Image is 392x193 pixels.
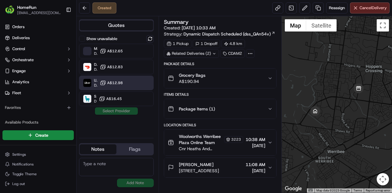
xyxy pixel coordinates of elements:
button: Control [2,44,74,54]
span: [DATE] [246,168,265,174]
span: Menulog [94,46,97,51]
span: Reassign [329,5,345,11]
img: DoorDash [83,63,91,71]
button: A$12.98 [100,80,123,86]
span: A$16.45 [106,96,122,101]
div: Strategy: [164,31,275,37]
span: Log out [12,181,25,186]
button: Map camera controls [377,173,389,185]
span: Toggle Theme [12,172,37,176]
a: Analytics [2,77,74,87]
span: Control [12,46,25,52]
button: Show satellite imagery [306,19,337,32]
span: 11:08 AM [246,161,265,168]
button: Notifications [2,160,74,169]
button: HomeRunHomeRun[EMAIL_ADDRESS][DOMAIN_NAME] [2,2,63,17]
span: Analytics [12,79,29,85]
span: Cnr Heaths And [GEOGRAPHIC_DATA], [GEOGRAPHIC_DATA], [GEOGRAPHIC_DATA], [GEOGRAPHIC_DATA] [179,146,243,152]
button: HomeRun [17,4,36,10]
label: Show unavailable [86,36,117,42]
span: Grocery Bags [179,72,205,78]
button: Woolworths Werribee Plaza Online Team3223Cnr Heaths And [GEOGRAPHIC_DATA], [GEOGRAPHIC_DATA], [GE... [164,130,276,155]
span: [DATE] 10:33 AM [182,25,216,31]
div: Location Details [164,123,277,128]
a: Deliveries [2,33,74,43]
span: A$12.98 [107,80,123,85]
div: Available Products [2,117,74,127]
button: A$12.65 [100,48,123,54]
h3: Summary [164,19,189,25]
a: Dynamic Dispatch Scheduled (dss_QAn54v) [183,31,275,37]
button: Reassign [326,2,348,13]
img: HomeRun [5,5,15,15]
button: A$16.45 [99,96,122,102]
a: Open this area in Google Maps (opens a new window) [283,185,303,193]
button: Create [2,130,74,140]
span: [PERSON_NAME] [179,161,213,168]
button: A$12.83 [100,64,123,70]
span: Dropoff ETA 50 minutes [94,51,97,56]
span: Dropoff ETA 46 minutes [94,83,97,88]
div: Package Details [164,61,277,66]
img: Sherpa [83,95,91,103]
button: CancelDelivery [350,2,390,13]
img: Uber [83,79,91,87]
span: Fleet [12,90,21,96]
button: Fleet [2,88,74,98]
div: Favorites [2,103,74,113]
div: 4.8 km [221,39,245,48]
span: [DATE] [246,143,265,149]
span: DoorDash [94,62,97,67]
div: 1 Dropoff [193,39,220,48]
button: Show street map [285,19,306,32]
div: 1 Pickup [164,39,191,48]
div: CDAM2 [220,49,245,58]
button: Toggle Theme [2,170,74,178]
span: 10:38 AM [246,136,265,143]
button: Engage [2,66,74,76]
span: Sherpa [94,94,96,99]
span: Orchestrate [12,57,34,63]
span: 3223 [231,137,241,142]
button: Settings [2,150,74,159]
span: Orders [12,24,24,30]
span: Package Items ( 1 ) [179,106,215,112]
a: Orders [2,22,74,32]
img: Google [283,185,303,193]
button: Quotes [80,20,153,30]
a: Report a map error [366,189,390,192]
button: Grocery BagsA$190.94 [164,69,276,88]
button: Flags [116,144,153,154]
div: Related Deliveries (2) [164,49,219,58]
span: Cancel Delivery [360,5,387,11]
span: Dropoff ETA 56 minutes [94,67,97,72]
button: Keyboard shortcuts [308,189,313,191]
button: Package Items (1) [164,99,276,119]
button: Orchestrate [2,55,74,65]
span: Notifications [12,162,34,167]
span: Dropoff ETA 2 hours [94,99,96,104]
span: Map data ©2025 Google [316,189,350,192]
span: Created: [164,25,216,31]
button: Log out [2,180,74,188]
span: Engage [12,68,26,74]
button: Notes [80,144,116,154]
button: [PERSON_NAME][STREET_ADDRESS]11:08 AM[DATE] [164,158,276,177]
span: A$12.65 [107,49,123,54]
span: A$12.83 [107,65,123,69]
span: Settings [12,152,26,157]
span: Uber [94,78,97,83]
span: [STREET_ADDRESS] [179,168,219,174]
button: [EMAIL_ADDRESS][DOMAIN_NAME] [17,10,61,15]
span: Deliveries [12,35,30,41]
button: Toggle fullscreen view [377,19,389,32]
span: Dynamic Dispatch Scheduled (dss_QAn54v) [183,31,271,37]
a: Terms (opens in new tab) [353,189,362,192]
span: Create [35,132,48,138]
span: A$190.94 [179,78,205,84]
span: Woolworths Werribee Plaza Online Team [179,133,223,146]
div: Items Details [164,92,277,97]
